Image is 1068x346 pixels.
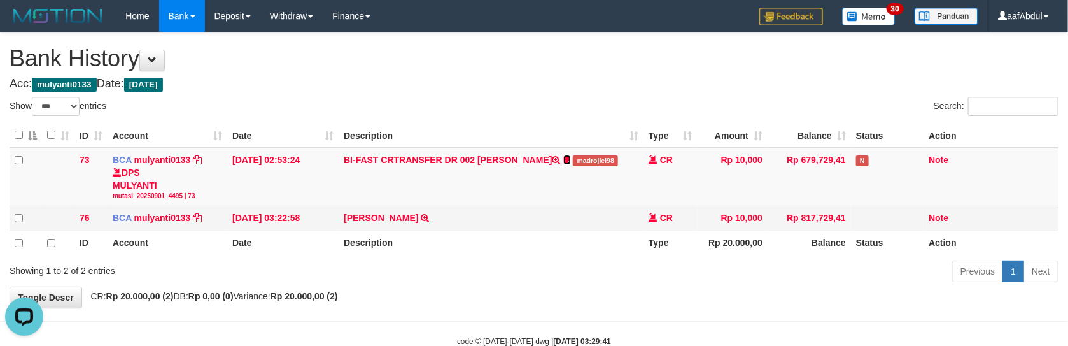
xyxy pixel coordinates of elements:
span: mulyanti0133 [32,78,97,92]
a: [PERSON_NAME] [344,213,418,223]
span: 73 [80,155,90,165]
img: Feedback.jpg [759,8,823,25]
h4: Acc: Date: [10,78,1058,90]
img: MOTION_logo.png [10,6,106,25]
div: Showing 1 to 2 of 2 entries [10,259,435,277]
th: Description: activate to sort column ascending [339,123,643,148]
a: Copy mulyanti0133 to clipboard [193,155,202,165]
a: Copy mulyanti0133 to clipboard [193,213,202,223]
button: Open LiveChat chat widget [5,5,43,43]
th: Amount: activate to sort column ascending [698,123,768,148]
th: : activate to sort column ascending [42,123,74,148]
th: Action [924,123,1058,148]
a: Note [929,155,948,165]
a: Next [1023,261,1058,282]
th: Date [227,231,339,255]
th: Description [339,231,643,255]
a: Note [929,213,948,223]
th: : activate to sort column descending [10,123,42,148]
select: Showentries [32,97,80,116]
th: Date: activate to sort column ascending [227,123,339,148]
strong: [DATE] 03:29:41 [554,337,611,346]
span: CR: DB: Variance: [85,291,338,301]
span: Has Note [856,155,869,166]
span: BCA [113,213,132,223]
span: CR [660,213,673,223]
th: Balance: activate to sort column ascending [768,123,851,148]
th: Action [924,231,1058,255]
label: Show entries [10,97,106,116]
th: Rp 20.000,00 [698,231,768,255]
th: Account [108,231,227,255]
span: BCA [113,155,132,165]
th: Balance [768,231,851,255]
span: 30 [887,3,904,15]
td: [DATE] 03:22:58 [227,206,339,231]
span: madrojiel98 [573,155,618,166]
td: Rp 817,729,41 [768,206,851,231]
a: mulyanti0133 [134,213,191,223]
span: [DATE] [124,78,163,92]
img: panduan.png [915,8,978,25]
td: BI-FAST CRTRANSFER DR 002 [PERSON_NAME] [339,148,643,206]
label: Search: [934,97,1058,116]
a: Previous [952,261,1003,282]
td: Rp 679,729,41 [768,148,851,206]
a: 1 [1002,261,1024,282]
td: Rp 10,000 [698,148,768,206]
th: Account: activate to sort column ascending [108,123,227,148]
h1: Bank History [10,46,1058,71]
img: Button%20Memo.svg [842,8,896,25]
div: DPS MULYANTI [113,166,222,201]
th: Type: activate to sort column ascending [643,123,698,148]
th: ID [74,231,108,255]
th: ID: activate to sort column ascending [74,123,108,148]
strong: Rp 20.000,00 (2) [271,291,338,301]
span: 76 [80,213,90,223]
input: Search: [968,97,1058,116]
td: [DATE] 02:53:24 [227,148,339,206]
div: mutasi_20250901_4495 | 73 [113,192,222,201]
span: CR [660,155,673,165]
a: mulyanti0133 [134,155,191,165]
a: Toggle Descr [10,287,82,308]
strong: Rp 0,00 (0) [188,291,234,301]
strong: Rp 20.000,00 (2) [106,291,174,301]
td: Rp 10,000 [698,206,768,231]
th: Type [643,231,698,255]
small: code © [DATE]-[DATE] dwg | [457,337,611,346]
th: Status [851,231,924,255]
th: Status [851,123,924,148]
